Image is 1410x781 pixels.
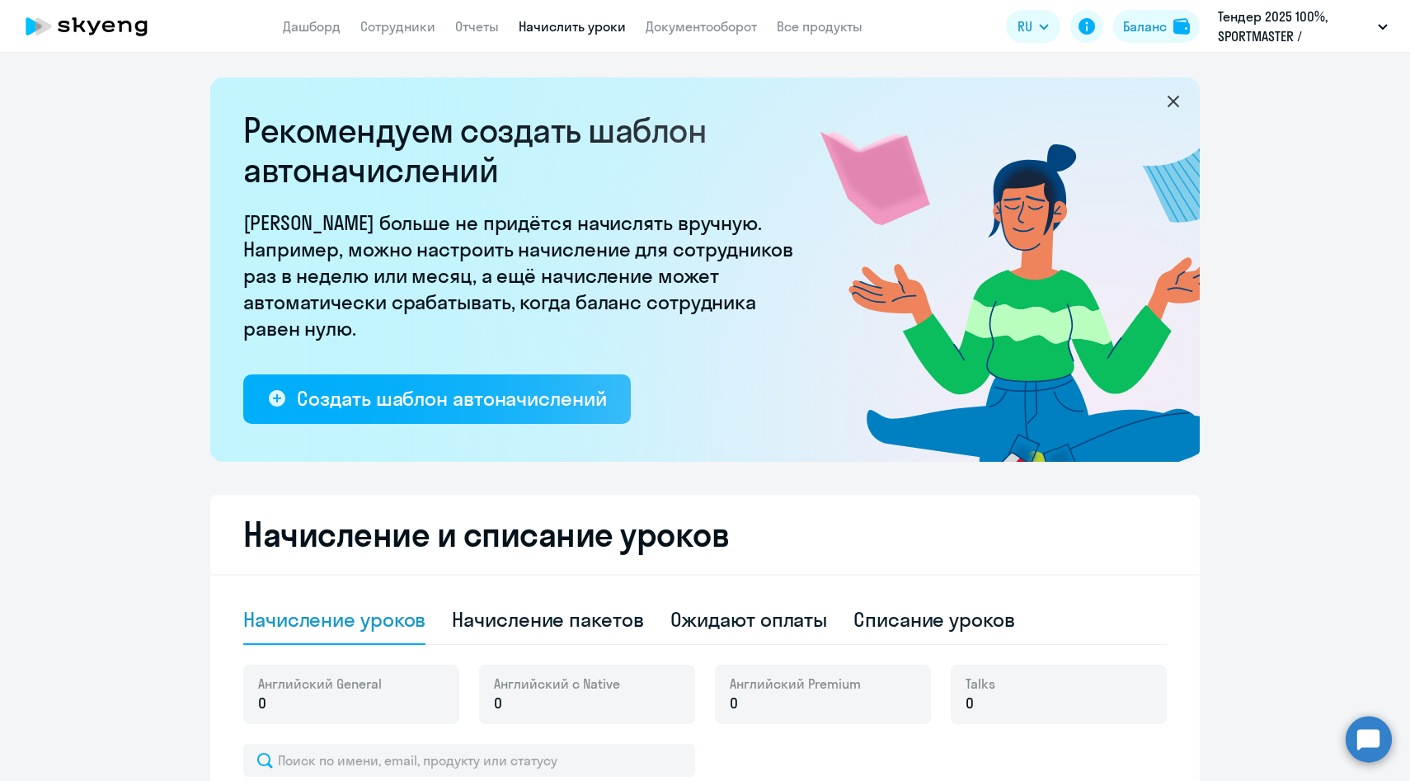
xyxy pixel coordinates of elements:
div: Списание уроков [853,606,1015,633]
p: [PERSON_NAME] больше не придётся начислять вручную. Например, можно настроить начисление для сотр... [243,209,804,341]
button: Балансbalance [1113,10,1200,43]
a: Начислить уроки [519,18,626,35]
input: Поиск по имени, email, продукту или статусу [243,744,695,777]
div: Начисление пакетов [452,606,643,633]
span: 0 [966,693,974,714]
span: Talks [966,675,995,693]
h2: Начисление и списание уроков [243,515,1167,554]
span: RU [1018,16,1032,36]
button: RU [1006,10,1060,43]
span: Английский Premium [730,675,861,693]
span: Английский с Native [494,675,620,693]
a: Дашборд [283,18,341,35]
span: Английский General [258,675,382,693]
button: Создать шаблон автоначислений [243,374,631,424]
div: Создать шаблон автоначислений [297,385,606,412]
span: 0 [258,693,266,714]
h2: Рекомендуем создать шаблон автоначислений [243,111,804,190]
div: Ожидают оплаты [670,606,828,633]
button: Тендер 2025 100%, SPORTMASTER / Спортмастер [1210,7,1396,46]
span: 0 [730,693,738,714]
a: Все продукты [777,18,862,35]
a: Отчеты [455,18,499,35]
a: Документооборот [646,18,757,35]
a: Сотрудники [360,18,435,35]
div: Баланс [1123,16,1167,36]
div: Начисление уроков [243,606,425,633]
p: Тендер 2025 100%, SPORTMASTER / Спортмастер [1218,7,1371,46]
img: balance [1173,18,1190,35]
span: 0 [494,693,502,714]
